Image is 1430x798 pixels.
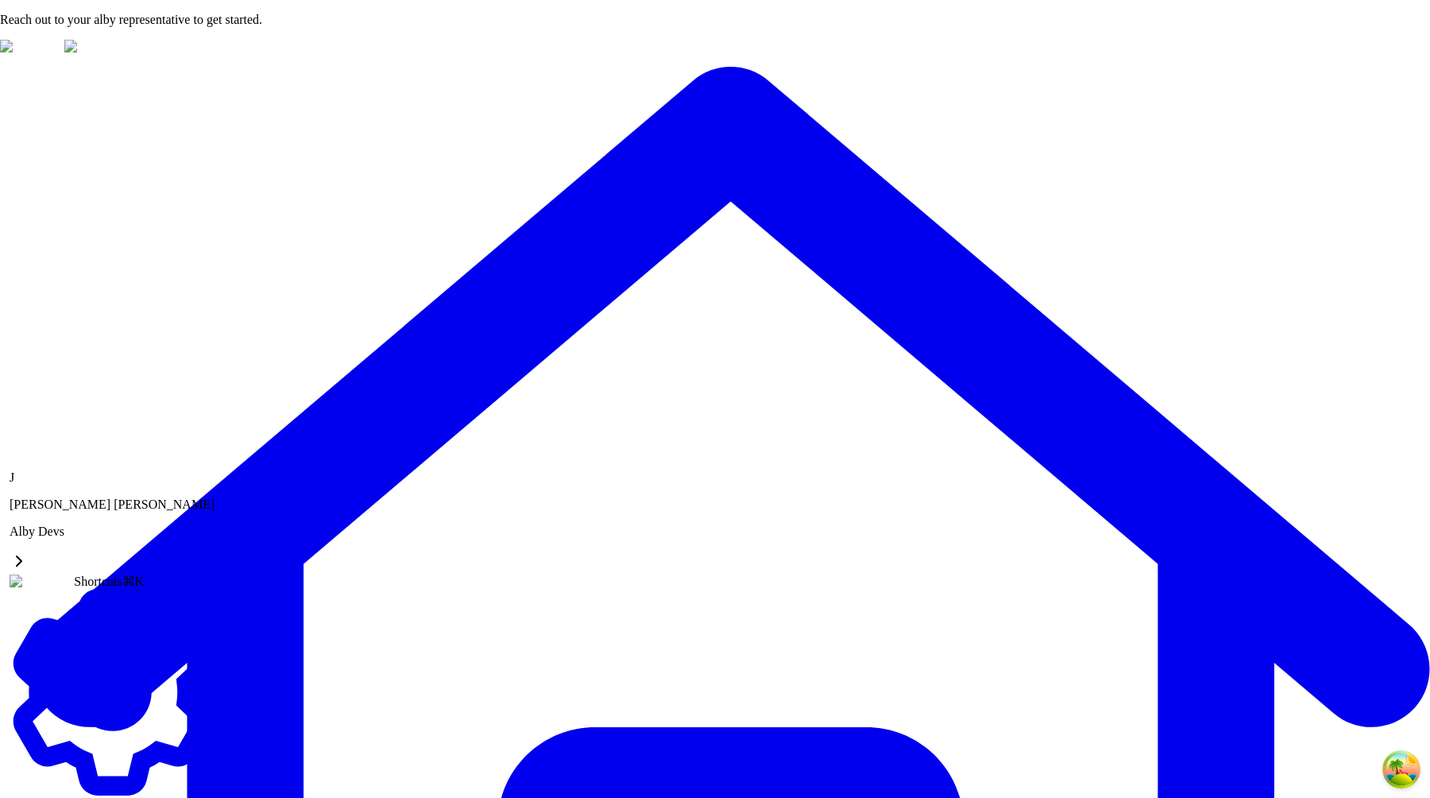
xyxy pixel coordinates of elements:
[10,525,216,539] p: Alby Devs
[122,575,145,588] span: ⌘K
[10,471,14,484] span: J
[74,575,122,588] span: Shortcuts
[10,575,74,589] img: alby Logo
[10,498,216,512] p: [PERSON_NAME] [PERSON_NAME]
